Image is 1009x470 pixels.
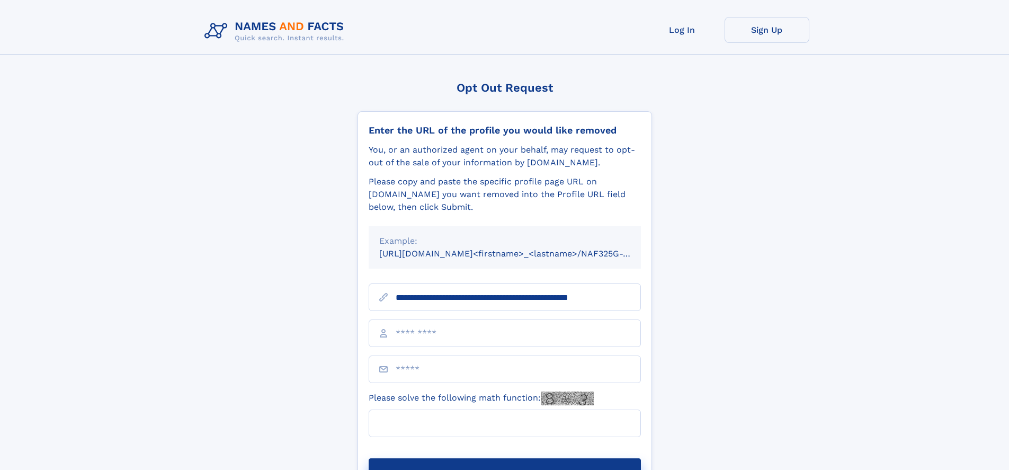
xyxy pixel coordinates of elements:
[640,17,725,43] a: Log In
[358,81,652,94] div: Opt Out Request
[200,17,353,46] img: Logo Names and Facts
[369,144,641,169] div: You, or an authorized agent on your behalf, may request to opt-out of the sale of your informatio...
[369,392,594,405] label: Please solve the following math function:
[379,249,661,259] small: [URL][DOMAIN_NAME]<firstname>_<lastname>/NAF325G-xxxxxxxx
[369,175,641,214] div: Please copy and paste the specific profile page URL on [DOMAIN_NAME] you want removed into the Pr...
[725,17,809,43] a: Sign Up
[369,125,641,136] div: Enter the URL of the profile you would like removed
[379,235,630,247] div: Example:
